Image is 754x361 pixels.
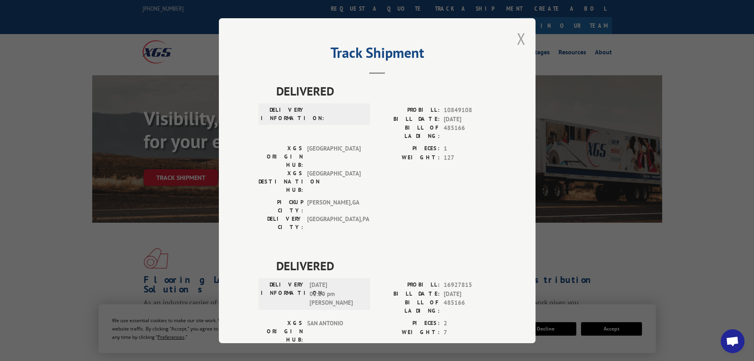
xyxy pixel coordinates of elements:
[377,115,440,124] label: BILL DATE:
[276,257,496,275] span: DELIVERED
[307,215,361,231] span: [GEOGRAPHIC_DATA] , PA
[444,319,496,328] span: 2
[276,82,496,100] span: DELIVERED
[307,144,361,169] span: [GEOGRAPHIC_DATA]
[377,328,440,337] label: WEIGHT:
[377,281,440,290] label: PROBILL:
[377,298,440,315] label: BILL OF LADING:
[377,289,440,298] label: BILL DATE:
[444,153,496,162] span: 127
[444,115,496,124] span: [DATE]
[444,124,496,140] span: 485166
[307,198,361,215] span: [PERSON_NAME] , GA
[444,144,496,153] span: 1
[377,319,440,328] label: PIECES:
[258,215,303,231] label: DELIVERY CITY:
[444,298,496,315] span: 485166
[377,106,440,115] label: PROBILL:
[307,319,361,344] span: SAN ANTONIO
[444,289,496,298] span: [DATE]
[444,328,496,337] span: 7
[517,28,526,49] button: Close modal
[261,106,306,122] label: DELIVERY INFORMATION:
[261,281,306,308] label: DELIVERY INFORMATION:
[377,153,440,162] label: WEIGHT:
[377,144,440,153] label: PIECES:
[444,106,496,115] span: 10849108
[258,144,303,169] label: XGS ORIGIN HUB:
[310,281,363,308] span: [DATE] 02:20 pm [PERSON_NAME]
[258,47,496,62] h2: Track Shipment
[307,169,361,194] span: [GEOGRAPHIC_DATA]
[721,329,745,353] div: Open chat
[258,198,303,215] label: PICKUP CITY:
[377,124,440,140] label: BILL OF LADING:
[258,169,303,194] label: XGS DESTINATION HUB:
[258,319,303,344] label: XGS ORIGIN HUB:
[444,281,496,290] span: 16927815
